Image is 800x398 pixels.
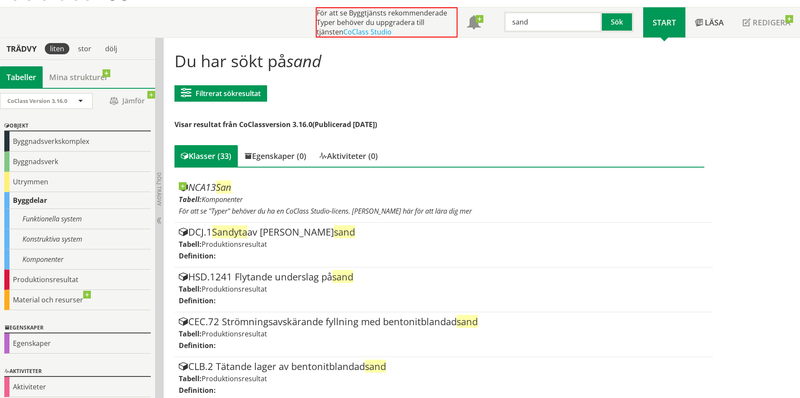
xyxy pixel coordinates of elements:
label: Tabell: [179,195,202,204]
div: stor [73,43,96,54]
div: Klasser (33) [174,145,238,167]
div: CLB.2 Tätande lager av bentonitblandad [179,361,708,372]
span: CoClass Version 3.16.0 [7,97,67,105]
div: liten [45,43,69,54]
button: Filtrerat sökresultat [174,85,267,102]
span: Sandyta [212,225,247,238]
div: HSD.1241 Flytande underslag på [179,272,708,282]
div: Byggdelar [4,192,151,209]
a: Mina strukturer [43,66,115,88]
label: Tabell: [179,239,202,249]
button: Sök [602,12,634,32]
span: Redigera [753,17,791,28]
div: För att se Byggtjänsts rekommenderade Typer behöver du uppgradera till tjänsten [316,7,458,37]
span: sand [286,50,321,72]
span: Produktionsresultat [202,374,267,383]
span: Läsa [705,17,724,28]
div: Komponenter [4,249,151,270]
span: (Publicerad [DATE]) [312,120,377,129]
span: Produktionsresultat [202,329,267,339]
span: sand [334,225,355,238]
div: Utrymmen [4,172,151,192]
a: Start [643,7,685,37]
span: San [216,180,231,193]
div: Funktionella system [4,209,151,229]
input: Sök [504,12,602,32]
a: CoClass Studio [343,27,392,37]
label: Definition: [179,386,216,395]
div: Aktiviteter (0) [313,145,384,167]
div: Egenskaper (0) [238,145,313,167]
span: Jämför [101,93,153,109]
label: Tabell: [179,329,202,339]
div: Aktiviteter [4,377,151,397]
span: sand [457,315,478,328]
div: Byggnadsverk [4,152,151,172]
div: Objekt [4,121,151,131]
a: Redigera [733,7,800,37]
label: Definition: [179,341,216,350]
div: DCJ.1 av [PERSON_NAME] [179,227,708,237]
div: CEC.72 Strömningsavskärande fyllning med bentonitblandad [179,317,708,327]
div: Konstruktiva system [4,229,151,249]
div: NCA13 [179,182,708,193]
span: Start [653,17,676,28]
div: Egenskaper [4,333,151,354]
h1: Du har sökt på [174,51,704,70]
span: För att se "Typer" behöver du ha en CoClass Studio-licens. [PERSON_NAME] här för att lära dig mer [179,206,472,216]
span: sand [365,360,386,373]
span: Dölj trädvy [156,172,163,206]
div: Material och resurser [4,290,151,310]
label: Tabell: [179,374,202,383]
label: Definition: [179,251,216,261]
div: Trädvy [2,44,41,53]
div: Byggnadsverkskomplex [4,131,151,152]
div: dölj [100,43,122,54]
article: Gå till informationssidan för CoClass Studio [174,178,713,223]
span: Notifikationer [467,16,481,30]
span: sand [332,270,353,283]
span: Produktionsresultat [202,239,267,249]
div: Aktiviteter [4,367,151,377]
span: Produktionsresultat [202,284,267,294]
span: Visar resultat från CoClassversion 3.16.0 [174,120,312,129]
div: Produktionsresultat [4,270,151,290]
label: Definition: [179,296,216,305]
span: Komponenter [202,195,243,204]
label: Tabell: [179,284,202,294]
a: Läsa [685,7,733,37]
div: Egenskaper [4,323,151,333]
